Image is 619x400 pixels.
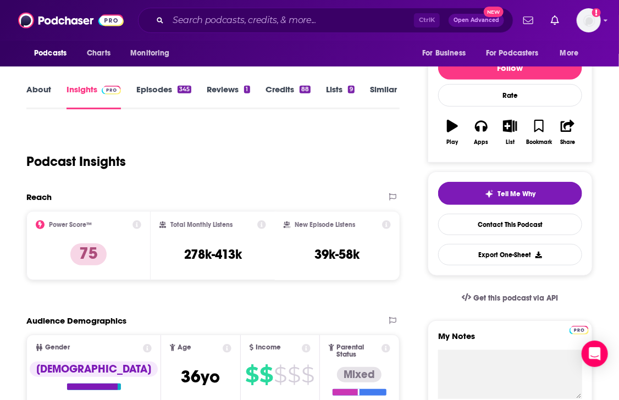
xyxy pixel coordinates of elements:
p: 75 [70,243,107,265]
a: Show notifications dropdown [546,11,563,30]
span: Get this podcast via API [473,293,559,303]
div: 9 [348,86,355,93]
div: 345 [178,86,191,93]
button: open menu [26,43,81,64]
a: Pro website [570,324,589,335]
div: Search podcasts, credits, & more... [138,8,513,33]
div: 88 [300,86,311,93]
div: Mixed [337,367,382,382]
a: InsightsPodchaser Pro [67,84,121,109]
svg: Add a profile image [592,8,601,17]
h1: Podcast Insights [26,153,126,170]
span: $ [302,366,314,384]
a: Charts [80,43,117,64]
a: Reviews1 [207,84,250,109]
span: For Podcasters [486,46,539,61]
button: List [496,113,524,152]
h3: 39k-58k [314,246,360,263]
button: Export One-Sheet [438,244,582,265]
span: Gender [45,344,70,351]
img: tell me why sparkle [485,190,494,198]
span: Open Advanced [454,18,499,23]
input: Search podcasts, credits, & more... [168,12,414,29]
button: Share [554,113,582,152]
span: $ [288,366,301,384]
a: Similar [370,84,397,109]
h3: 278k-413k [184,246,242,263]
span: Ctrl K [414,13,440,27]
a: Show notifications dropdown [519,11,538,30]
button: Show profile menu [577,8,601,32]
a: Episodes345 [136,84,191,109]
span: $ [246,366,259,384]
span: Podcasts [34,46,67,61]
span: More [560,46,579,61]
div: Rate [438,84,582,107]
div: Bookmark [526,139,552,146]
a: Lists9 [326,84,355,109]
span: 36 yo [181,366,220,387]
img: User Profile [577,8,601,32]
span: $ [260,366,273,384]
a: Get this podcast via API [453,285,567,312]
div: Play [447,139,458,146]
button: Apps [467,113,495,152]
span: Tell Me Why [498,190,536,198]
div: Share [560,139,575,146]
a: About [26,84,51,109]
button: Bookmark [524,113,553,152]
span: Monitoring [130,46,169,61]
h2: New Episode Listens [295,221,355,229]
span: For Business [422,46,466,61]
div: [DEMOGRAPHIC_DATA] [30,362,158,377]
img: Podchaser - Follow, Share and Rate Podcasts [18,10,124,31]
span: Age [178,344,191,351]
div: Apps [474,139,489,146]
div: List [506,139,515,146]
span: Charts [87,46,110,61]
button: open menu [479,43,555,64]
span: $ [274,366,287,384]
button: Open AdvancedNew [449,14,504,27]
label: My Notes [438,331,582,350]
span: Logged in as putnampublicity [577,8,601,32]
button: open menu [123,43,184,64]
button: open menu [552,43,593,64]
img: Podchaser Pro [102,86,121,95]
a: Credits88 [266,84,311,109]
span: Parental Status [336,344,380,358]
div: 1 [244,86,250,93]
h2: Audience Demographics [26,315,126,326]
button: tell me why sparkleTell Me Why [438,182,582,205]
button: Play [438,113,467,152]
a: Contact This Podcast [438,214,582,235]
img: Podchaser Pro [570,326,589,335]
button: Follow [438,55,582,80]
h2: Total Monthly Listens [170,221,233,229]
h2: Power Score™ [49,221,92,229]
button: open menu [414,43,479,64]
span: New [484,7,504,17]
span: Income [256,344,281,351]
h2: Reach [26,192,52,202]
div: Open Intercom Messenger [582,341,608,367]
